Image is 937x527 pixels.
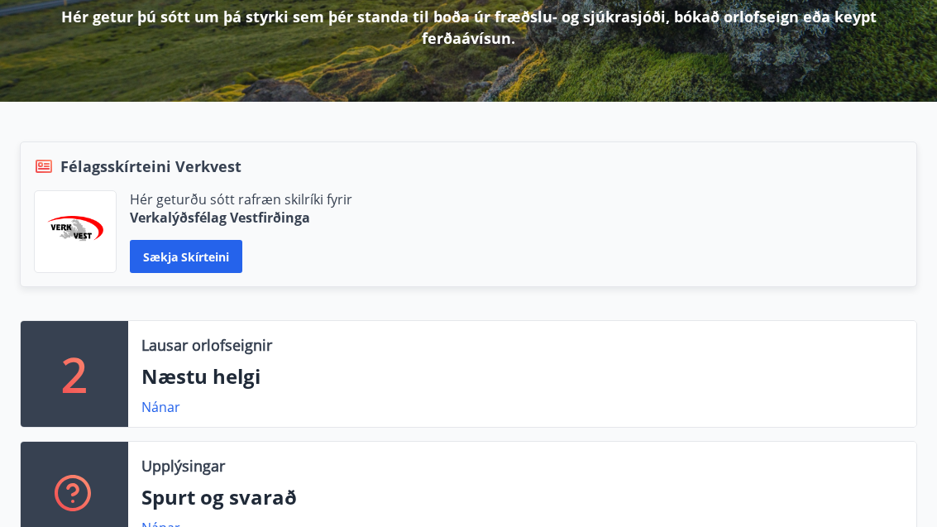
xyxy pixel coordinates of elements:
[46,6,891,49] p: Hér getur þú sótt um þá styrki sem þér standa til boða úr fræðslu- og sjúkrasjóði, bókað orlofsei...
[61,343,88,405] p: 2
[130,208,352,227] p: Verkalýðsfélag Vestfirðinga
[130,190,352,208] p: Hér geturðu sótt rafræn skilríki fyrir
[141,455,225,477] p: Upplýsingar
[141,362,903,390] p: Næstu helgi
[47,216,103,248] img: jihgzMk4dcgjRAW2aMgpbAqQEG7LZi0j9dOLAUvz.png
[141,398,180,416] a: Nánar
[141,334,272,356] p: Lausar orlofseignir
[60,156,241,177] span: Félagsskírteini Verkvest
[141,483,903,511] p: Spurt og svarað
[130,240,242,273] button: Sækja skírteini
